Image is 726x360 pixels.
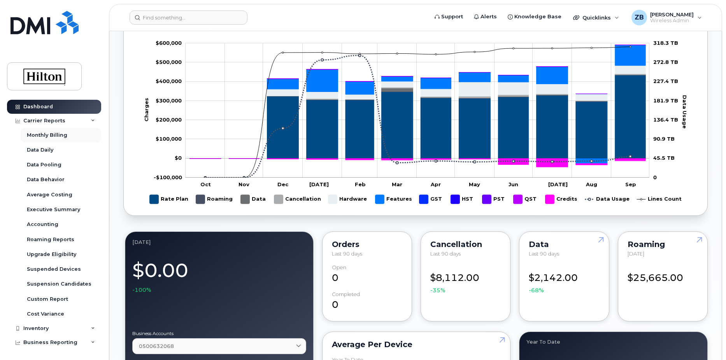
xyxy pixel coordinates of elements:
[156,97,182,103] tspan: $300,000
[430,241,501,247] div: Cancellation
[156,39,182,46] tspan: $600,000
[653,78,678,84] tspan: 227.4 TB
[241,192,267,207] g: Data
[568,10,624,25] div: Quicklinks
[175,155,182,161] tspan: $0
[375,192,412,207] g: Features
[582,14,611,21] span: Quicklinks
[628,265,698,285] div: $25,665.00
[529,251,559,257] span: Last 90 days
[132,331,306,336] label: Business Accounts
[585,192,630,207] g: Data Usage
[156,97,182,103] g: $0
[468,9,502,25] a: Alerts
[332,291,360,297] div: completed
[392,181,402,187] tspan: Mar
[332,341,501,348] div: Average per Device
[277,181,289,187] tspan: Dec
[156,136,182,142] g: $0
[132,286,151,294] span: -100%
[130,11,247,25] input: Find something...
[682,95,688,128] tspan: Data Usage
[332,291,402,312] div: 0
[332,251,362,257] span: Last 90 days
[482,192,506,207] g: PST
[189,45,645,158] g: QST
[200,181,211,187] tspan: Oct
[653,59,678,65] tspan: 272.8 TB
[529,286,544,294] span: -68%
[274,192,321,207] g: Cancellation
[469,181,480,187] tspan: May
[355,181,366,187] tspan: Feb
[328,192,368,207] g: Hardware
[480,13,497,21] span: Alerts
[156,116,182,122] g: $0
[628,241,698,247] div: Roaming
[529,265,599,295] div: $2,142.00
[429,9,468,25] a: Support
[156,78,182,84] tspan: $400,000
[143,98,149,122] tspan: Charges
[139,342,174,350] span: 0500632068
[529,241,599,247] div: Data
[628,251,644,257] span: [DATE]
[238,181,249,187] tspan: Nov
[430,286,445,294] span: -35%
[156,136,182,142] tspan: $100,000
[430,181,441,187] tspan: Apr
[653,97,678,103] tspan: 181.9 TB
[586,181,597,187] tspan: Aug
[156,116,182,122] tspan: $200,000
[419,192,443,207] g: GST
[514,13,561,21] span: Knowledge Base
[156,59,182,65] g: $0
[545,192,577,207] g: Credits
[653,116,678,122] tspan: 136.4 TB
[451,192,475,207] g: HST
[156,59,182,65] tspan: $500,000
[514,192,538,207] g: QST
[430,251,461,257] span: Last 90 days
[156,39,182,46] g: $0
[635,13,644,22] span: ZB
[653,155,675,161] tspan: 45.5 TB
[132,255,306,294] div: $0.00
[332,265,402,285] div: 0
[332,265,346,270] div: Open
[189,75,645,158] g: Rate Plan
[156,78,182,84] g: $0
[309,181,329,187] tspan: [DATE]
[196,192,233,207] g: Roaming
[154,174,182,180] tspan: -$100,000
[150,192,188,207] g: Rate Plan
[150,192,682,207] g: Legend
[441,13,463,21] span: Support
[650,18,694,24] span: Wireless Admin
[548,181,568,187] tspan: [DATE]
[653,39,678,46] tspan: 318.3 TB
[637,192,682,207] g: Lines Count
[626,10,707,25] div: Zenebu Bruk
[650,11,694,18] span: [PERSON_NAME]
[332,241,402,247] div: Orders
[509,181,518,187] tspan: Jun
[692,326,720,354] iframe: Messenger Launcher
[653,136,675,142] tspan: 90.9 TB
[154,174,182,180] g: $0
[143,39,688,206] g: Chart
[132,338,306,354] a: 0500632068
[625,181,636,187] tspan: Sep
[502,9,567,25] a: Knowledge Base
[430,265,501,295] div: $8,112.00
[653,174,657,180] tspan: 0
[526,339,700,345] div: Year to Date
[132,239,306,245] div: November 2025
